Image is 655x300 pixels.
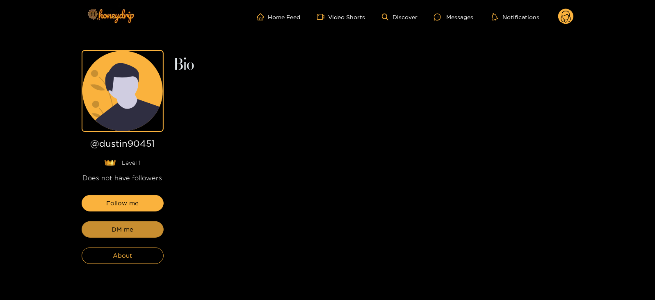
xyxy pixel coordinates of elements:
[82,248,164,264] button: About
[113,251,132,261] span: About
[434,12,473,22] div: Messages
[257,13,301,20] a: Home Feed
[112,225,133,234] span: DM me
[82,221,164,238] button: DM me
[82,173,164,183] div: Does not have followers
[82,139,164,152] h1: @ dustin90451
[490,13,542,21] button: Notifications
[122,159,141,167] span: Level 1
[104,159,116,166] img: lavel grade
[382,14,418,20] a: Discover
[317,13,365,20] a: Video Shorts
[257,13,268,20] span: home
[173,58,574,72] h2: Bio
[106,198,139,208] span: Follow me
[317,13,329,20] span: video-camera
[82,195,164,211] button: Follow me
